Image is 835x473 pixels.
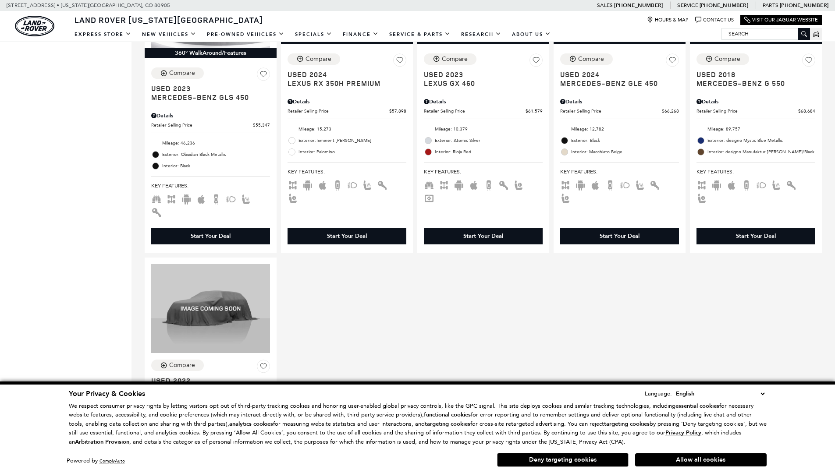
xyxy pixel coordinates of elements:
[763,2,778,8] span: Parts
[151,84,263,93] span: Used 2023
[226,195,236,201] span: Fog Lights
[151,195,162,201] span: Third Row Seats
[665,429,701,437] u: Privacy Policy
[604,420,650,428] strong: targeting cookies
[560,98,679,106] div: Pricing Details - Mercedes-Benz GLE 450
[560,181,571,187] span: AWD
[741,181,752,187] span: Backup Camera
[288,194,298,201] span: Memory Seats
[424,411,471,419] strong: functional cookies
[288,70,400,79] span: Used 2024
[696,70,815,88] a: Used 2018Mercedes-Benz G 550
[439,181,449,187] span: AWD
[620,181,630,187] span: Fog Lights
[645,391,672,396] div: Language:
[347,181,358,187] span: Fog Lights
[424,53,476,65] button: Compare Vehicle
[650,181,660,187] span: Keyless Entry
[696,194,707,201] span: Memory Seats
[560,228,679,244] div: Start Your Deal
[560,53,613,65] button: Compare Vehicle
[7,2,170,8] a: [STREET_ADDRESS] • [US_STATE][GEOGRAPHIC_DATA], CO 80905
[424,228,543,244] div: Start Your Deal
[424,70,543,88] a: Used 2023Lexus GX 460
[590,181,600,187] span: Apple Car-Play
[696,228,815,244] div: Start Your Deal
[151,376,270,402] a: Used 2022Subaru Outback Wilderness
[726,181,737,187] span: Apple Car-Play
[229,420,273,428] strong: analytics cookies
[290,27,338,42] a: Specials
[575,181,586,187] span: Android Auto
[425,420,470,428] strong: targeting cookies
[257,360,270,376] button: Save Vehicle
[635,453,767,466] button: Allow all cookies
[696,181,707,187] span: AWD
[696,108,815,114] a: Retailer Selling Price $68,684
[560,70,679,88] a: Used 2024Mercedes-Benz GLE 450
[647,17,689,23] a: Hours & Map
[614,2,663,9] a: [PHONE_NUMBER]
[454,181,464,187] span: Android Auto
[424,108,526,114] span: Retailer Selling Price
[714,55,740,63] div: Compare
[202,27,290,42] a: Pre-Owned Vehicles
[696,108,798,114] span: Retailer Selling Price
[288,108,406,114] a: Retailer Selling Price $57,898
[162,162,270,170] span: Interior: Black
[181,195,192,201] span: Android Auto
[802,53,815,70] button: Save Vehicle
[674,389,767,399] select: Language Select
[288,228,406,244] div: Start Your Deal
[665,429,701,436] a: Privacy Policy
[162,150,270,159] span: Exterior: Obsidian Black Metallic
[338,27,384,42] a: Finance
[424,124,543,135] li: Mileage: 10,379
[75,14,263,25] span: Land Rover [US_STATE][GEOGRAPHIC_DATA]
[151,264,270,353] img: 2022 Subaru Outback Wilderness
[722,28,810,39] input: Search
[288,124,406,135] li: Mileage: 15,273
[151,376,263,385] span: Used 2022
[780,2,828,9] a: [PHONE_NUMBER]
[695,17,734,23] a: Contact Us
[288,167,406,176] span: Key Features :
[771,181,782,187] span: Heated Seats
[707,136,815,145] span: Exterior: designo Mystic Blue Metallic
[151,112,270,120] div: Pricing Details - Mercedes-Benz GLS 450
[578,55,604,63] div: Compare
[513,181,524,187] span: Memory Seats
[257,67,270,84] button: Save Vehicle
[560,70,672,79] span: Used 2024
[69,14,268,25] a: Land Rover [US_STATE][GEOGRAPHIC_DATA]
[571,148,679,156] span: Interior: Macchiato Beige
[507,27,556,42] a: About Us
[560,108,662,114] span: Retailer Selling Price
[424,194,434,201] span: Navigation Sys
[424,108,543,114] a: Retailer Selling Price $61,579
[317,181,328,187] span: Apple Car-Play
[69,27,137,42] a: EXPRESS STORE
[15,16,54,36] a: land-rover
[151,138,270,149] li: Mileage: 46,236
[707,148,815,156] span: Interior: designo Manufaktur [PERSON_NAME]/Black
[696,98,815,106] div: Pricing Details - Mercedes-Benz G 550
[529,53,543,70] button: Save Vehicle
[298,148,406,156] span: Interior: Palomino
[169,361,195,369] div: Compare
[483,181,494,187] span: Backup Camera
[424,98,543,106] div: Pricing Details - Lexus GX 460
[677,2,698,8] span: Service
[469,181,479,187] span: Apple Car-Play
[456,27,507,42] a: Research
[288,79,400,88] span: Lexus RX 350h Premium
[302,181,313,187] span: Android Auto
[166,195,177,201] span: AWD
[696,124,815,135] li: Mileage: 89,757
[151,122,253,128] span: Retailer Selling Price
[137,27,202,42] a: New Vehicles
[67,458,125,464] div: Powered by
[377,181,387,187] span: Keyless Entry
[362,181,373,187] span: Heated Seats
[560,79,672,88] span: Mercedes-Benz GLE 450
